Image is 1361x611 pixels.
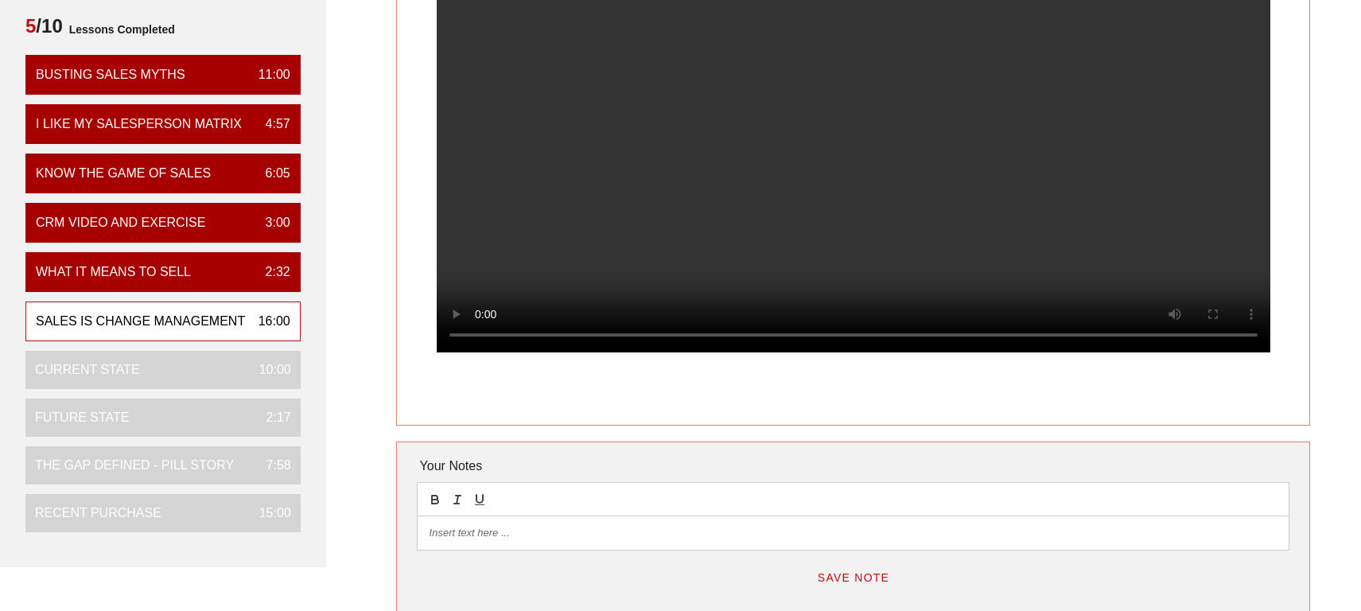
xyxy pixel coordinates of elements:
div: 2:17 [254,408,291,427]
div: Recent Purchase [35,504,161,523]
div: The Gap Defined - Pill Story [35,456,234,475]
span: /10 [25,14,63,45]
div: Busting Sales Myths [36,65,185,84]
div: Future State [35,408,130,427]
div: Sales is Change Management [36,312,245,331]
button: Save Note [804,563,903,592]
div: Current State [35,360,140,379]
div: 3:00 [253,213,290,232]
span: Save Note [817,571,890,584]
div: Your Notes [417,450,1290,482]
div: 11:00 [246,65,290,84]
div: 6:05 [253,164,290,183]
div: 7:58 [254,456,291,475]
div: 16:00 [246,312,290,331]
span: 5 [25,15,36,37]
div: Know the Game of Sales [36,164,211,183]
div: 15:00 [247,504,291,523]
span: Lessons Completed [63,14,175,45]
div: CRM VIDEO and EXERCISE [36,213,205,232]
div: I Like My Salesperson Matrix [36,115,242,134]
div: 2:32 [253,263,290,282]
div: 10:00 [247,360,291,379]
div: What it means to sell [36,263,191,282]
div: 4:57 [253,115,290,134]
